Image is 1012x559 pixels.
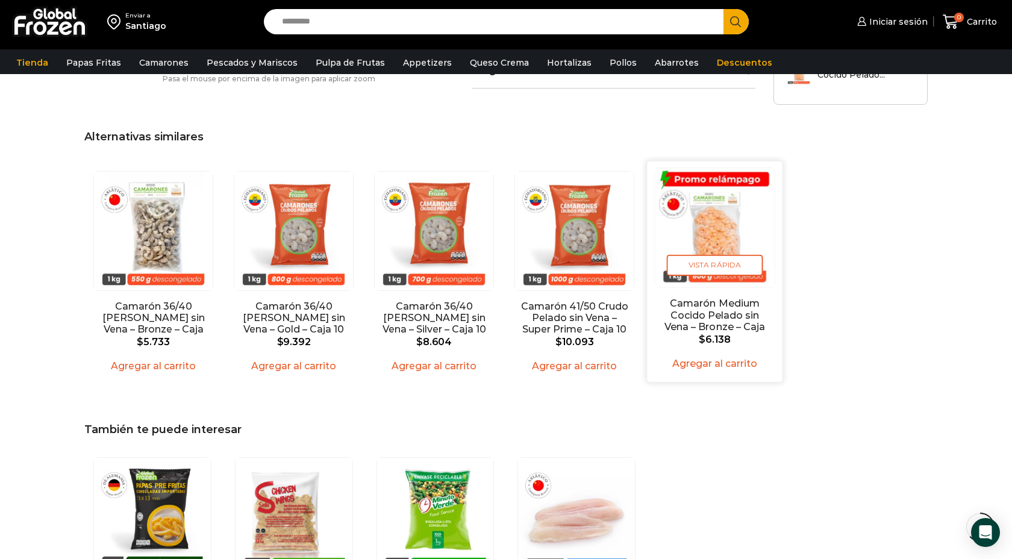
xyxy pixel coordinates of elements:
[244,357,343,375] a: Agregar al carrito: “Camarón 36/40 Crudo Pelado sin Vena - Gold - Caja 10 kg”
[226,165,361,384] div: 2 / 5
[367,165,501,384] div: 3 / 5
[667,255,763,276] span: Vista Rápida
[464,51,535,74] a: Queso Crema
[10,51,54,74] a: Tienda
[647,161,782,383] div: 5 / 5
[104,357,203,375] a: Agregar al carrito: “Camarón 36/40 Crudo Pelado sin Vena - Bronze - Caja 10 kg”
[964,16,997,28] span: Carrito
[940,8,1000,36] a: 0 Carrito
[125,20,166,32] div: Santiago
[240,301,348,347] a: Camarón 36/40 [PERSON_NAME] sin Vena – Gold – Caja 10 kg
[60,51,127,74] a: Papas Fritas
[541,51,598,74] a: Hortalizas
[137,336,143,348] span: $
[699,333,731,345] bdi: 6.138
[866,16,928,28] span: Iniciar sesión
[380,301,488,347] a: Camarón 36/40 [PERSON_NAME] sin Vena – Silver – Caja 10 kg
[99,301,207,347] a: Camarón 36/40 [PERSON_NAME] sin Vena – Bronze – Caja 10 kg
[107,11,125,32] img: address-field-icon.svg
[133,51,195,74] a: Camarones
[384,357,484,375] a: Agregar al carrito: “Camarón 36/40 Crudo Pelado sin Vena - Silver - Caja 10 kg”
[723,9,749,34] button: Search button
[507,165,642,384] div: 4 / 5
[665,354,765,373] a: Agregar al carrito: “Camarón Medium Cocido Pelado sin Vena - Bronze - Caja 10 kg”
[416,336,452,348] bdi: 8.604
[555,336,594,348] bdi: 10.093
[84,423,242,436] span: También te puede interesar
[125,11,166,20] div: Enviar a
[711,51,778,74] a: Descuentos
[525,357,624,375] a: Agregar al carrito: “Camarón 41/50 Crudo Pelado sin Vena - Super Prime - Caja 10 kg”
[604,51,643,74] a: Pollos
[201,51,304,74] a: Pescados y Mariscos
[555,336,562,348] span: $
[416,336,423,348] span: $
[397,51,458,74] a: Appetizers
[971,518,1000,547] div: Open Intercom Messenger
[699,333,705,345] span: $
[854,10,928,34] a: Iniciar sesión
[520,301,628,347] a: Camarón 41/50 Crudo Pelado sin Vena – Super Prime – Caja 10 kg
[277,336,284,348] span: $
[84,130,204,143] span: Alternativas similares
[649,51,705,74] a: Abarrotes
[137,336,169,348] bdi: 5.733
[277,336,311,348] bdi: 9.392
[86,165,220,384] div: 1 / 5
[310,51,391,74] a: Pulpa de Frutas
[660,298,769,344] a: Camarón Medium Cocido Pelado sin Vena – Bronze – Caja 10 kg
[954,13,964,22] span: 0
[84,75,454,83] p: Pasa el mouse por encima de la imagen para aplicar zoom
